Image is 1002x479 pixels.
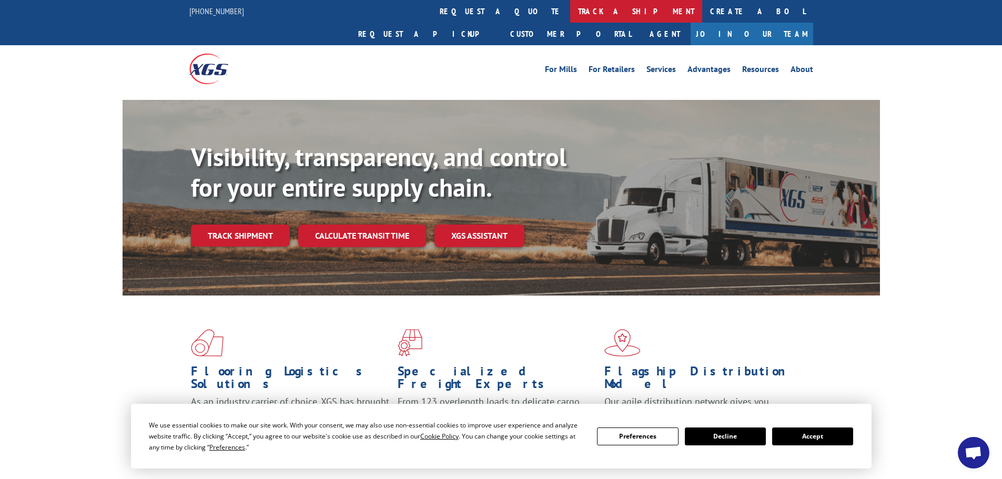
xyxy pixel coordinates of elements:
[189,6,244,16] a: [PHONE_NUMBER]
[209,443,245,452] span: Preferences
[772,427,853,445] button: Accept
[398,395,596,442] p: From 123 overlength loads to delicate cargo, our experienced staff knows the best way to move you...
[639,23,691,45] a: Agent
[958,437,989,468] a: Open chat
[350,23,502,45] a: Request a pickup
[597,427,678,445] button: Preferences
[298,225,426,247] a: Calculate transit time
[791,65,813,77] a: About
[604,395,798,420] span: Our agile distribution network gives you nationwide inventory management on demand.
[604,365,803,395] h1: Flagship Distribution Model
[691,23,813,45] a: Join Our Team
[604,329,641,356] img: xgs-icon-flagship-distribution-model-red
[545,65,577,77] a: For Mills
[398,365,596,395] h1: Specialized Freight Experts
[149,420,584,453] div: We use essential cookies to make our site work. With your consent, we may also use non-essential ...
[191,395,389,433] span: As an industry carrier of choice, XGS has brought innovation and dedication to flooring logistics...
[434,225,524,247] a: XGS ASSISTANT
[502,23,639,45] a: Customer Portal
[420,432,459,441] span: Cookie Policy
[191,365,390,395] h1: Flooring Logistics Solutions
[742,65,779,77] a: Resources
[131,404,872,468] div: Cookie Consent Prompt
[191,140,566,203] b: Visibility, transparency, and control for your entire supply chain.
[687,65,731,77] a: Advantages
[685,427,766,445] button: Decline
[191,225,290,247] a: Track shipment
[191,329,224,356] img: xgs-icon-total-supply-chain-intelligence-red
[398,329,422,356] img: xgs-icon-focused-on-flooring-red
[589,65,635,77] a: For Retailers
[646,65,676,77] a: Services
